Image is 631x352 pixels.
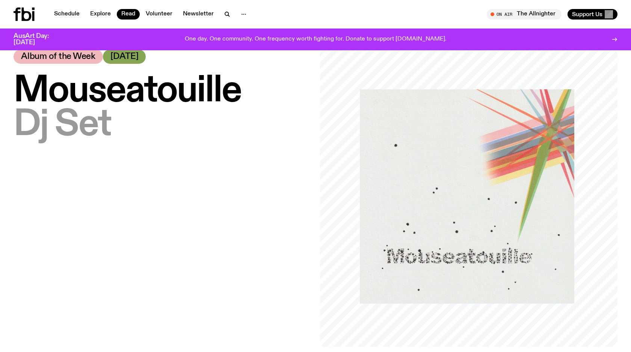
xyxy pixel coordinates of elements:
span: Album of the Week [21,53,95,61]
span: Dj Set [14,106,111,144]
a: Volunteer [141,9,177,20]
a: Newsletter [178,9,218,20]
button: On AirThe Allnighter [487,9,562,20]
span: [DATE] [110,53,139,61]
p: One day. One community. One frequency worth fighting for. Donate to support [DOMAIN_NAME]. [185,36,447,43]
h3: AusArt Day: [DATE] [14,33,62,46]
img: DJ Set feels like your parents' old shag carpet and sticky leather couches in the summer, and tas... [360,89,574,304]
a: Read [117,9,140,20]
a: Schedule [50,9,84,20]
span: Support Us [572,11,602,18]
span: Mouseatouille [14,72,241,110]
button: Support Us [568,9,617,20]
a: Explore [86,9,115,20]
